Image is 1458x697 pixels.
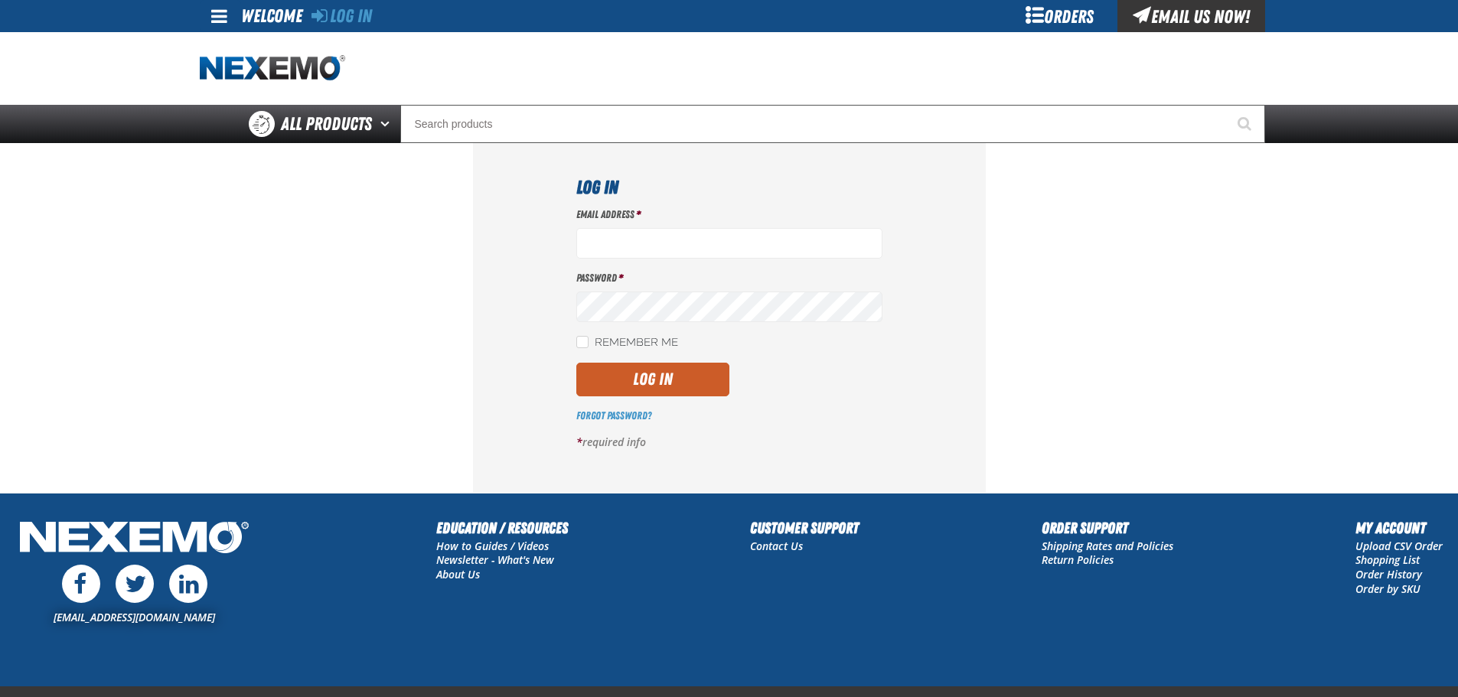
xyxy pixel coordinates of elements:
[281,110,372,138] span: All Products
[1355,552,1420,567] a: Shopping List
[576,435,882,450] p: required info
[576,207,882,222] label: Email Address
[436,516,568,539] h2: Education / Resources
[750,516,859,539] h2: Customer Support
[200,55,345,82] img: Nexemo logo
[1355,581,1420,596] a: Order by SKU
[400,105,1265,143] input: Search
[1355,539,1443,553] a: Upload CSV Order
[436,539,549,553] a: How to Guides / Videos
[576,409,651,422] a: Forgot Password?
[1042,552,1114,567] a: Return Policies
[576,336,678,350] label: Remember Me
[436,567,480,581] a: About Us
[54,610,215,624] a: [EMAIL_ADDRESS][DOMAIN_NAME]
[311,5,372,27] a: Log In
[200,55,345,82] a: Home
[576,363,729,396] button: Log In
[576,271,882,285] label: Password
[750,539,803,553] a: Contact Us
[15,516,253,562] img: Nexemo Logo
[576,336,589,348] input: Remember Me
[1042,516,1173,539] h2: Order Support
[1355,516,1443,539] h2: My Account
[375,105,400,143] button: Open All Products pages
[576,174,882,201] h1: Log In
[1042,539,1173,553] a: Shipping Rates and Policies
[1355,567,1422,581] a: Order History
[1227,105,1265,143] button: Start Searching
[436,552,554,567] a: Newsletter - What's New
